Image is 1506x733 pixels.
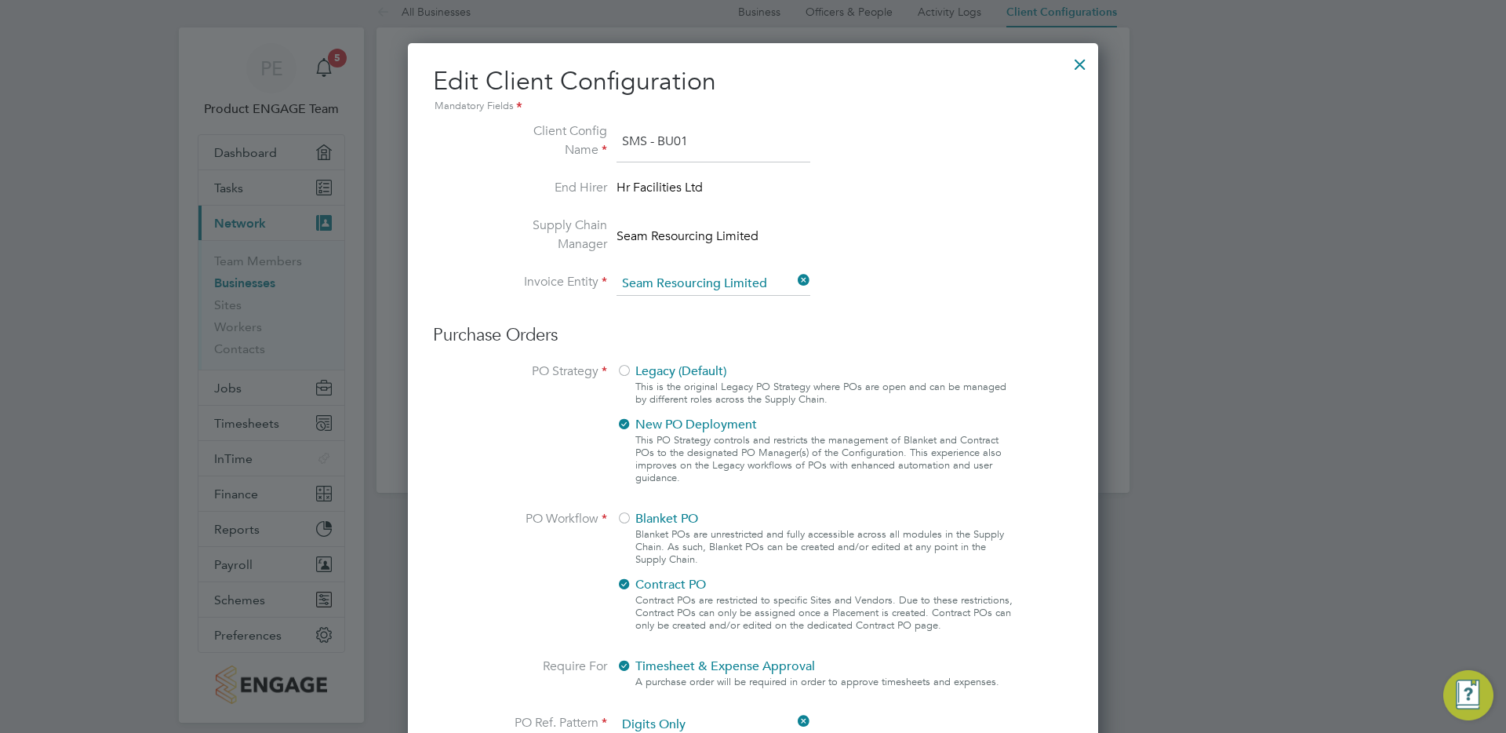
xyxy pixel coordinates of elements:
[617,577,706,593] span: Contract PO
[1443,670,1493,720] button: Engage Resource Center
[433,98,1073,115] div: Mandatory Fields
[433,65,1073,115] h2: Edit Client Configuration
[635,594,1017,632] div: Contract POs are restricted to specific Sites and Vendors. Due to these restrictions, Contract PO...
[635,676,1017,688] div: A purchase order will be required in order to approve timesheets and expenses.
[489,362,607,490] label: PO Strategy
[489,657,607,695] label: Require For
[617,178,703,200] span: Hr Facilities Ltd
[489,272,607,293] label: Invoice Entity
[489,509,607,638] label: PO Workflow
[635,528,1017,566] div: Blanket POs are unrestricted and fully accessible across all modules in the Supply Chain. As such...
[433,324,1073,347] h3: Purchase Orders
[617,363,726,379] span: Legacy (Default)
[489,216,607,253] label: Supply Chain Manager
[617,658,815,674] span: Timesheet & Expense Approval
[489,178,607,197] label: End Hirer
[617,272,810,296] input: Search for...
[617,227,758,246] span: Seam Resourcing Limited
[617,511,698,527] span: Blanket PO
[635,381,1017,406] div: This is the original Legacy PO Strategy where POs are open and can be managed by different roles ...
[635,434,1017,484] div: This PO Strategy controls and restricts the management of Blanket and Contract POs to the designa...
[489,122,607,159] label: Client Config Name
[617,417,757,432] span: New PO Deployment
